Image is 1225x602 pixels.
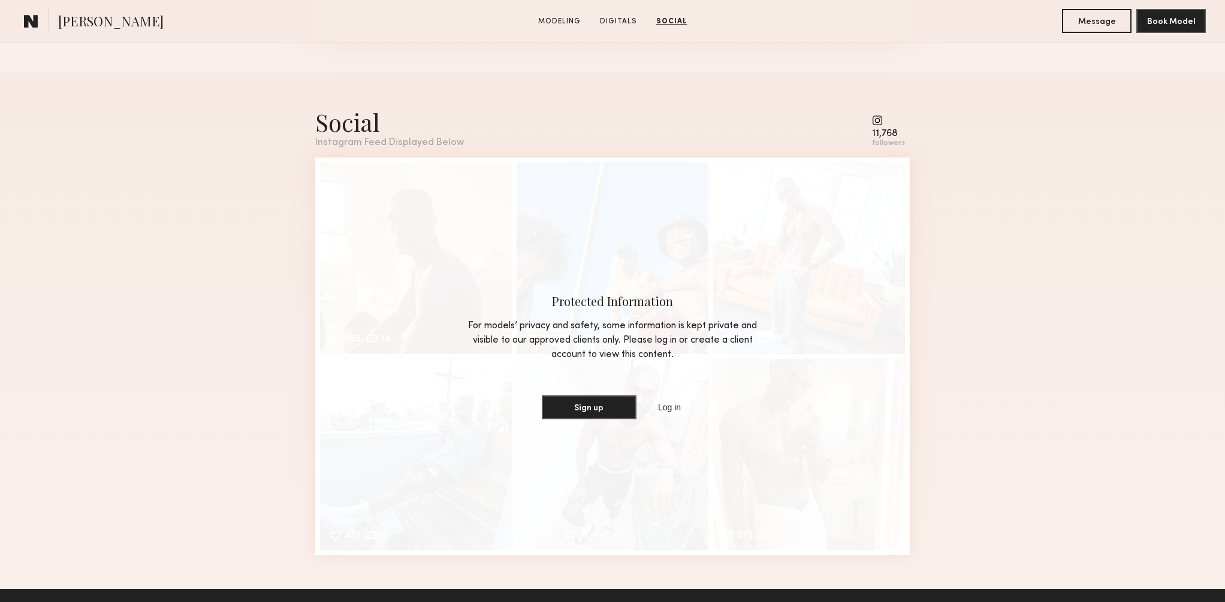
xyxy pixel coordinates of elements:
div: followers [872,139,905,148]
a: Modeling [533,16,586,27]
a: Social [651,16,692,27]
a: Log in [656,400,683,415]
div: Social [315,106,464,138]
div: Instagram Feed Displayed Below [315,138,464,148]
div: Protected Information [460,293,765,309]
a: Book Model [1136,16,1206,26]
button: Message [1062,9,1132,33]
button: Book Model [1136,9,1206,33]
div: 11,768 [872,129,905,138]
button: Sign up [542,395,636,419]
a: Digitals [595,16,642,27]
span: [PERSON_NAME] [58,12,164,33]
div: For models’ privacy and safety, some information is kept private and visible to our approved clie... [460,319,765,362]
